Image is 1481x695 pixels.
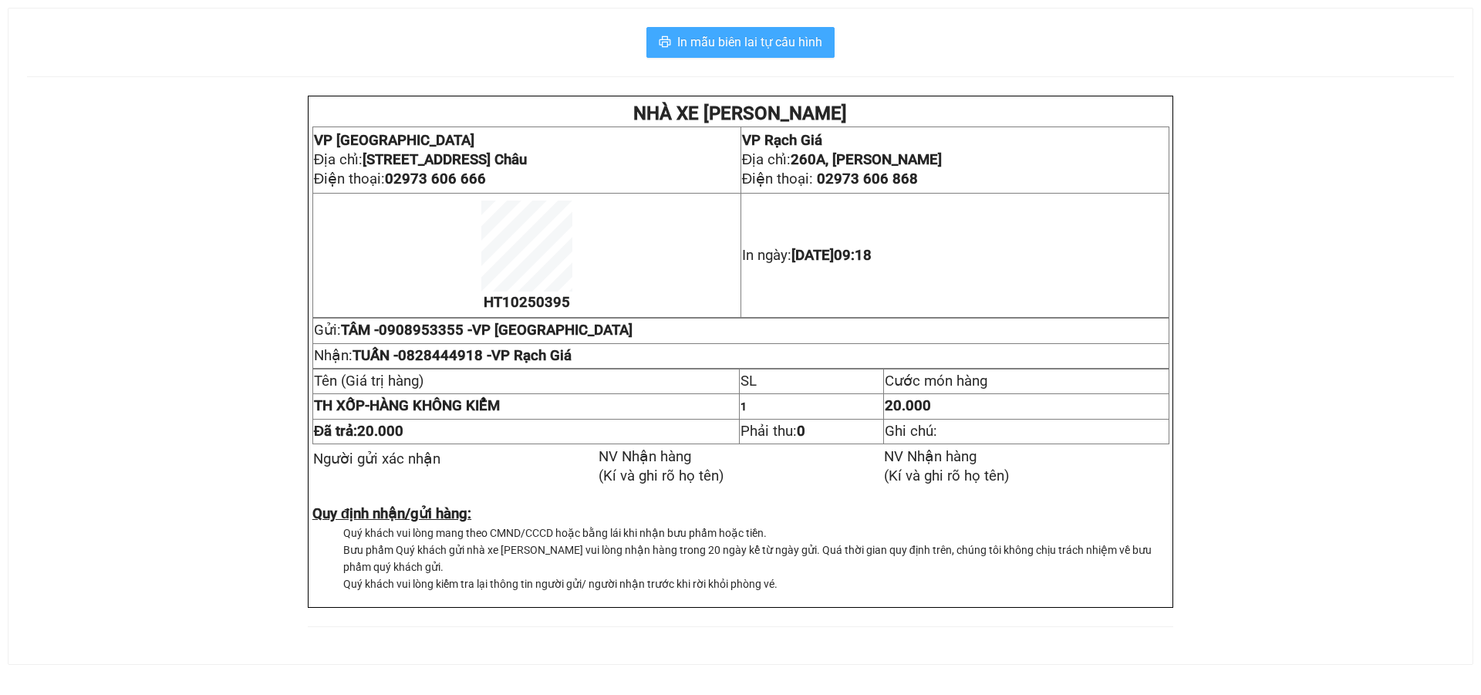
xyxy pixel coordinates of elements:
span: - [314,397,369,414]
span: (Kí và ghi rõ họ tên) [599,467,724,484]
span: Cước món hàng [885,373,987,390]
strong: HÀNG KHÔNG KIỂM [314,397,500,414]
span: VP Rạch Giá [491,347,572,364]
strong: 260A, [PERSON_NAME] [791,151,942,168]
span: VP [GEOGRAPHIC_DATA] [472,322,633,339]
button: printerIn mẫu biên lai tự cấu hình [646,27,835,58]
span: 0828444918 - [398,347,572,364]
span: TUẤN - [353,347,572,364]
span: HT10250395 [484,294,570,311]
span: TH XỐP [314,397,365,414]
span: VP Rạch Giá [742,132,822,149]
span: Phải thu: [740,423,805,440]
span: Nhận: [314,347,572,364]
span: VP [GEOGRAPHIC_DATA] [314,132,474,149]
span: 02973 606 666 [385,170,486,187]
li: Bưu phẩm Quý khách gửi nhà xe [PERSON_NAME] vui lòng nhận hàng trong 20 ngày kể từ ngày gửi. Quá ... [343,541,1169,575]
span: Tên (Giá trị hàng) [314,373,424,390]
span: In mẫu biên lai tự cấu hình [677,32,822,52]
span: 0908953355 - [379,322,633,339]
span: Điện thoại: [314,170,486,187]
strong: 0 [797,423,805,440]
span: Điện thoại: [742,170,918,187]
span: NV Nhận hàng [599,448,691,465]
span: 20.000 [357,423,403,440]
span: Ghi chú: [885,423,937,440]
li: Quý khách vui lòng kiểm tra lại thông tin người gửi/ người nhận trước khi rời khỏi phòng vé. [343,575,1169,592]
span: [DATE] [791,247,872,264]
span: 20.000 [885,397,931,414]
span: SL [740,373,757,390]
strong: NHÀ XE [PERSON_NAME] [633,103,847,124]
span: Người gửi xác nhận [313,450,440,467]
span: printer [659,35,671,50]
span: NV Nhận hàng [884,448,977,465]
span: Gửi: [314,322,633,339]
li: Quý khách vui lòng mang theo CMND/CCCD hoặc bằng lái khi nhận bưu phẩm hoặc tiền. [343,525,1169,541]
span: TÂM - [341,322,633,339]
span: Địa chỉ: [742,151,942,168]
span: Đã trả: [314,423,403,440]
span: 02973 606 868 [817,170,918,187]
strong: [STREET_ADDRESS] Châu [363,151,527,168]
span: 1 [740,400,747,413]
strong: Quy định nhận/gửi hàng: [312,505,471,522]
span: 09:18 [834,247,872,264]
span: Địa chỉ: [314,151,527,168]
span: (Kí và ghi rõ họ tên) [884,467,1010,484]
span: In ngày: [742,247,872,264]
